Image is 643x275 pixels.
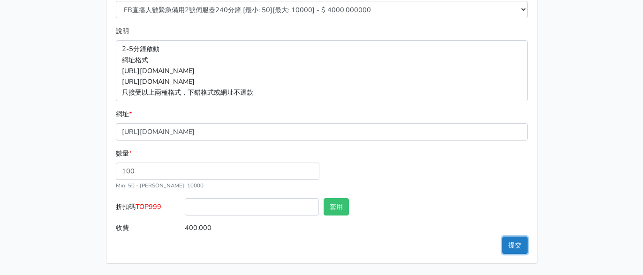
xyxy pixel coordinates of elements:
[116,123,528,141] input: 格式為https://www.facebook.com/topfblive/videos/123456789/
[324,198,349,216] button: 套用
[113,198,183,219] label: 折扣碼
[116,26,129,37] label: 說明
[116,148,132,159] label: 數量
[136,202,161,211] span: TOP999
[116,109,132,119] label: 網址
[502,237,528,254] button: 提交
[113,219,183,237] label: 收費
[116,182,204,189] small: Min: 50 - [PERSON_NAME]: 10000
[116,40,528,101] p: 2-5分鐘啟動 網址格式 [URL][DOMAIN_NAME] [URL][DOMAIN_NAME] 只接受以上兩種格式，下錯格式或網址不退款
